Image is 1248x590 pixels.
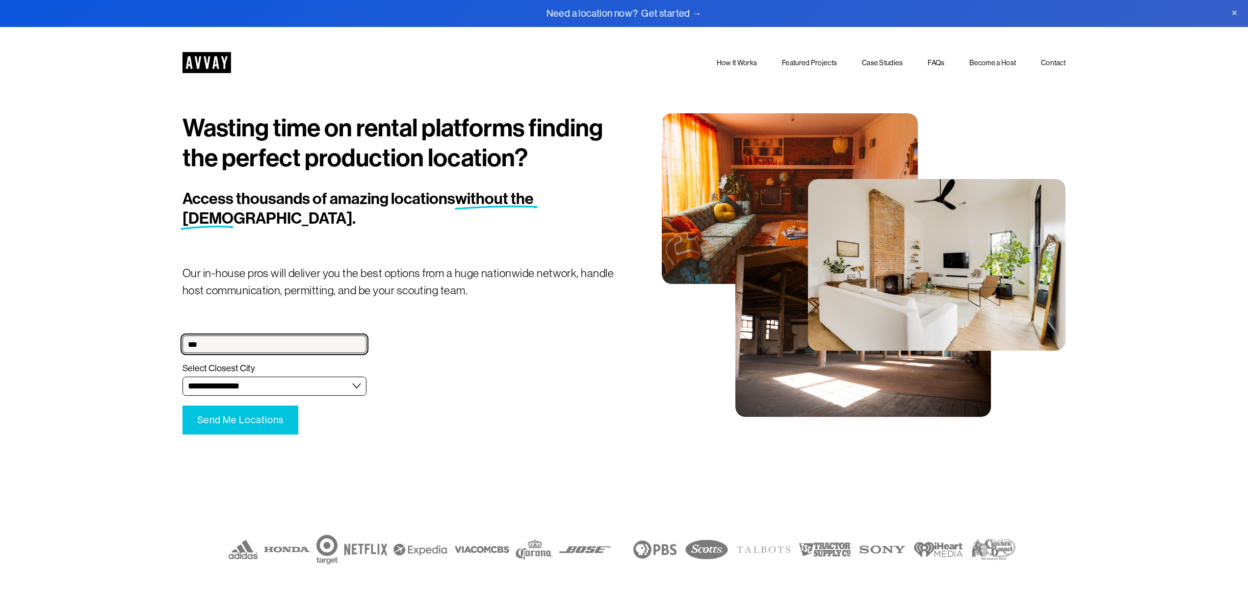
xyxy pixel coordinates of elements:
[862,57,903,69] a: Case Studies
[182,377,366,396] select: Select Closest City
[969,57,1016,69] a: Become a Host
[182,265,624,299] p: Our in-house pros will deliver you the best options from a huge nationwide network, handle host c...
[1041,57,1066,69] a: Contact
[182,363,255,374] span: Select Closest City
[928,57,944,69] a: FAQs
[717,57,757,69] a: How It Works
[182,189,536,229] span: without the [DEMOGRAPHIC_DATA].
[182,113,624,173] h1: Wasting time on rental platforms finding the perfect production location?
[782,57,837,69] a: Featured Projects
[182,406,298,435] button: Send Me LocationsSend Me Locations
[182,52,231,73] img: AVVAY - The First Nationwide Location Scouting Co.
[197,414,284,426] span: Send Me Locations
[182,189,550,230] h2: Access thousands of amazing locations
